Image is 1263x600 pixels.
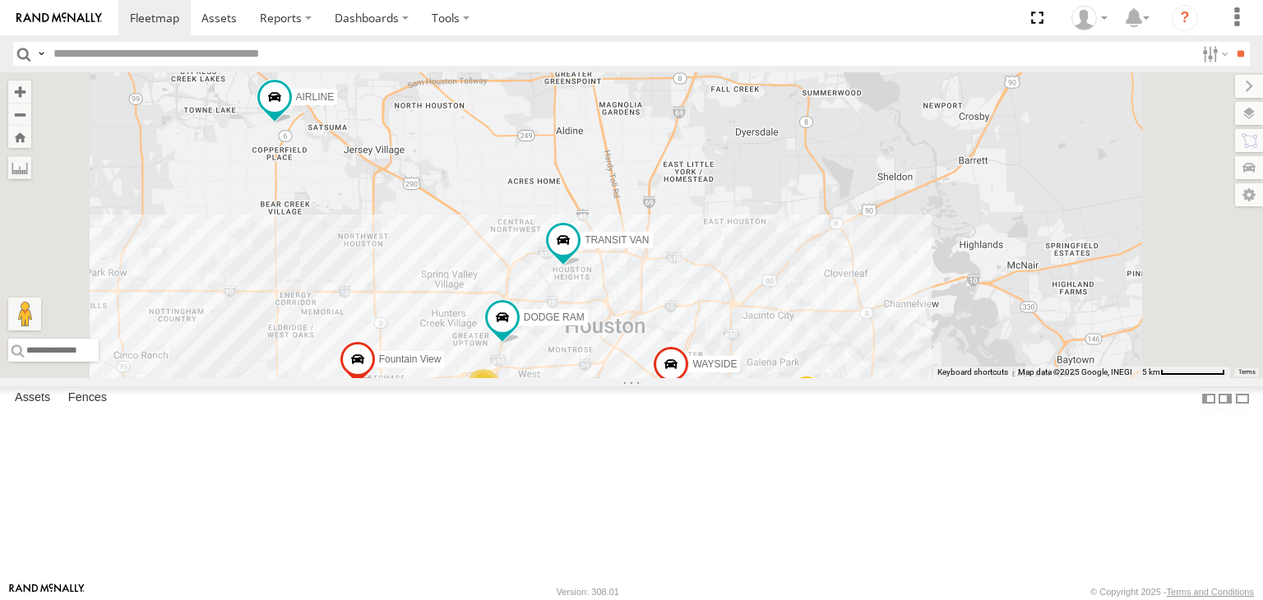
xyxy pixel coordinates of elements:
[1167,587,1254,597] a: Terms and Conditions
[8,81,31,103] button: Zoom in
[9,584,85,600] a: Visit our Website
[35,42,48,66] label: Search Query
[1196,42,1231,66] label: Search Filter Options
[16,12,102,24] img: rand-logo.svg
[1142,367,1160,376] span: 5 km
[1090,587,1254,597] div: © Copyright 2025 -
[8,298,41,330] button: Drag Pegman onto the map to open Street View
[1172,5,1198,31] i: ?
[585,234,649,246] span: TRANSIT VAN
[1066,6,1113,30] div: Sonny Corpus
[692,358,737,370] span: WAYSIDE
[8,126,31,148] button: Zoom Home
[1217,386,1233,410] label: Dock Summary Table to the Right
[296,91,335,103] span: AIRLINE
[937,367,1008,378] button: Keyboard shortcuts
[1234,386,1251,410] label: Hide Summary Table
[7,387,58,410] label: Assets
[379,353,442,365] span: Fountain View
[557,587,619,597] div: Version: 308.01
[1201,386,1217,410] label: Dock Summary Table to the Left
[524,312,585,323] span: DODGE RAM
[60,387,115,410] label: Fences
[1235,183,1263,206] label: Map Settings
[1137,367,1230,378] button: Map Scale: 5 km per 75 pixels
[467,369,500,402] div: 2
[8,103,31,126] button: Zoom out
[1238,369,1256,376] a: Terms (opens in new tab)
[8,156,31,179] label: Measure
[1018,367,1132,376] span: Map data ©2025 Google, INEGI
